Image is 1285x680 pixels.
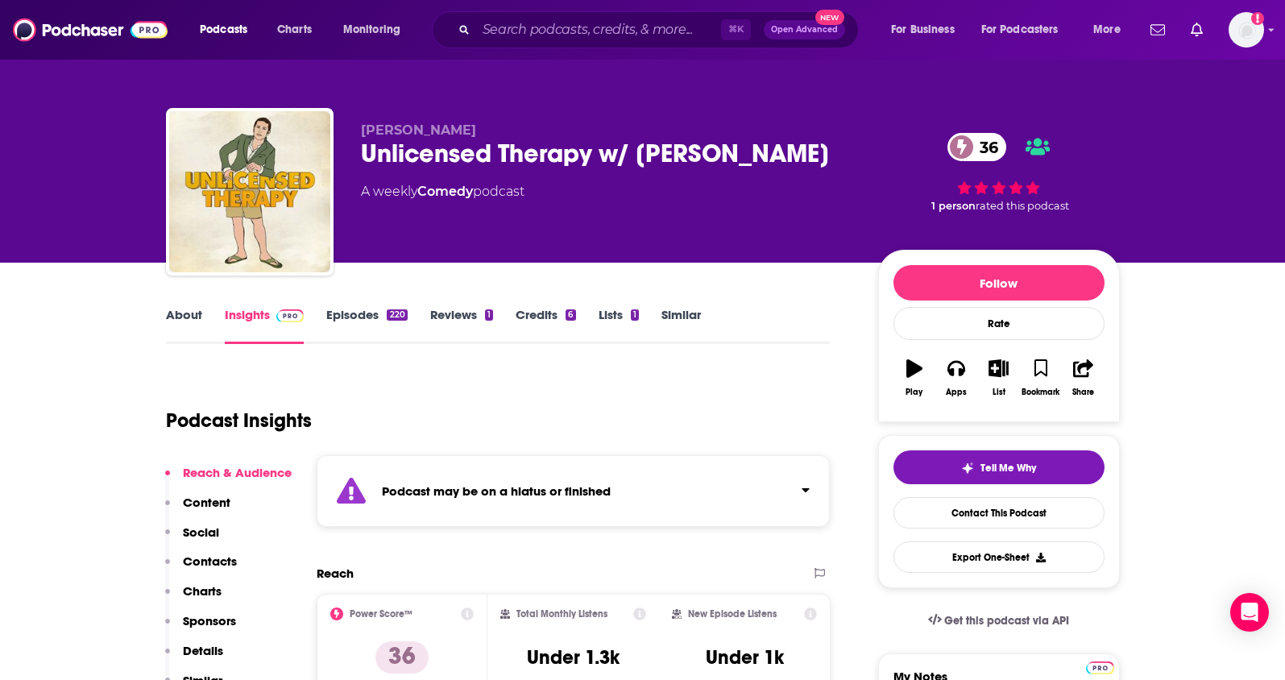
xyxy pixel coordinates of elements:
[661,307,701,344] a: Similar
[165,465,292,495] button: Reach & Audience
[631,309,639,321] div: 1
[1229,12,1264,48] button: Show profile menu
[566,309,575,321] div: 6
[387,309,407,321] div: 220
[276,309,305,322] img: Podchaser Pro
[893,450,1105,484] button: tell me why sparkleTell Me Why
[332,17,421,43] button: open menu
[13,15,168,45] img: Podchaser - Follow, Share and Rate Podcasts
[183,465,292,480] p: Reach & Audience
[165,643,223,673] button: Details
[183,583,222,599] p: Charts
[946,388,967,397] div: Apps
[200,19,247,41] span: Podcasts
[947,133,1006,161] a: 36
[915,601,1083,641] a: Get this podcast via API
[225,307,305,344] a: InsightsPodchaser Pro
[317,455,831,527] section: Click to expand status details
[721,19,751,40] span: ⌘ K
[1086,661,1114,674] img: Podchaser Pro
[981,19,1059,41] span: For Podcasters
[476,17,721,43] input: Search podcasts, credits, & more...
[771,26,838,34] span: Open Advanced
[516,608,607,620] h2: Total Monthly Listens
[516,307,575,344] a: Credits6
[183,554,237,569] p: Contacts
[893,265,1105,301] button: Follow
[1072,388,1094,397] div: Share
[277,19,312,41] span: Charts
[169,111,330,272] img: Unlicensed Therapy w/ Ari Mannis
[189,17,268,43] button: open menu
[1086,659,1114,674] a: Pro website
[688,608,777,620] h2: New Episode Listens
[165,583,222,613] button: Charts
[361,182,524,201] div: A weekly podcast
[1062,349,1104,407] button: Share
[1082,17,1141,43] button: open menu
[764,20,845,39] button: Open AdvancedNew
[893,349,935,407] button: Play
[977,349,1019,407] button: List
[447,11,874,48] div: Search podcasts, credits, & more...
[1093,19,1121,41] span: More
[893,541,1105,573] button: Export One-Sheet
[165,525,219,554] button: Social
[165,495,230,525] button: Content
[267,17,321,43] a: Charts
[880,17,975,43] button: open menu
[361,122,476,138] span: [PERSON_NAME]
[980,462,1036,475] span: Tell Me Why
[599,307,639,344] a: Lists1
[166,307,202,344] a: About
[183,495,230,510] p: Content
[343,19,400,41] span: Monitoring
[183,643,223,658] p: Details
[815,10,844,25] span: New
[944,614,1069,628] span: Get this podcast via API
[878,122,1120,222] div: 36 1 personrated this podcast
[183,613,236,628] p: Sponsors
[1184,16,1209,44] a: Show notifications dropdown
[1144,16,1171,44] a: Show notifications dropdown
[1230,593,1269,632] div: Open Intercom Messenger
[893,497,1105,529] a: Contact This Podcast
[891,19,955,41] span: For Business
[485,309,493,321] div: 1
[430,307,493,344] a: Reviews1
[961,462,974,475] img: tell me why sparkle
[317,566,354,581] h2: Reach
[183,525,219,540] p: Social
[165,613,236,643] button: Sponsors
[971,17,1082,43] button: open menu
[976,200,1069,212] span: rated this podcast
[1229,12,1264,48] span: Logged in as kochristina
[166,408,312,433] h1: Podcast Insights
[1229,12,1264,48] img: User Profile
[527,645,620,670] h3: Under 1.3k
[906,388,922,397] div: Play
[935,349,977,407] button: Apps
[350,608,412,620] h2: Power Score™
[1022,388,1059,397] div: Bookmark
[165,554,237,583] button: Contacts
[417,184,473,199] a: Comedy
[1251,12,1264,25] svg: Add a profile image
[375,641,429,674] p: 36
[993,388,1005,397] div: List
[964,133,1006,161] span: 36
[326,307,407,344] a: Episodes220
[893,307,1105,340] div: Rate
[1020,349,1062,407] button: Bookmark
[382,483,611,499] strong: Podcast may be on a hiatus or finished
[931,200,976,212] span: 1 person
[706,645,784,670] h3: Under 1k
